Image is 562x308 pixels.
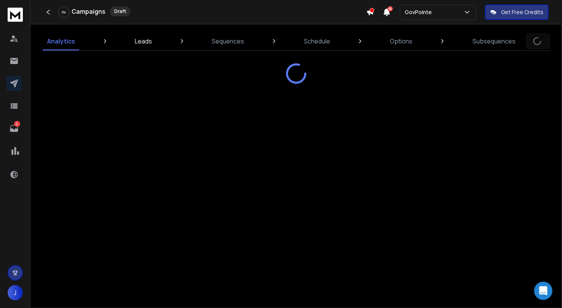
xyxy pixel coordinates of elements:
p: 2 [14,121,20,127]
p: Options [390,37,413,46]
p: GovPointe [405,8,435,16]
img: logo [8,8,23,22]
div: Open Intercom Messenger [534,282,552,300]
button: J [8,285,23,300]
a: Schedule [300,32,335,50]
p: Sequences [212,37,244,46]
p: 0 % [62,10,66,14]
a: Leads [130,32,156,50]
p: Leads [135,37,152,46]
p: Subsequences [473,37,516,46]
span: 50 [388,6,393,11]
a: Subsequences [468,32,520,50]
p: Get Free Credits [501,8,543,16]
button: Get Free Credits [485,5,549,20]
h1: Campaigns [72,7,105,16]
div: Draft [110,6,130,16]
p: Schedule [304,37,330,46]
a: 2 [6,121,22,136]
a: Analytics [43,32,80,50]
p: Analytics [47,37,75,46]
a: Options [386,32,417,50]
a: Sequences [207,32,249,50]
